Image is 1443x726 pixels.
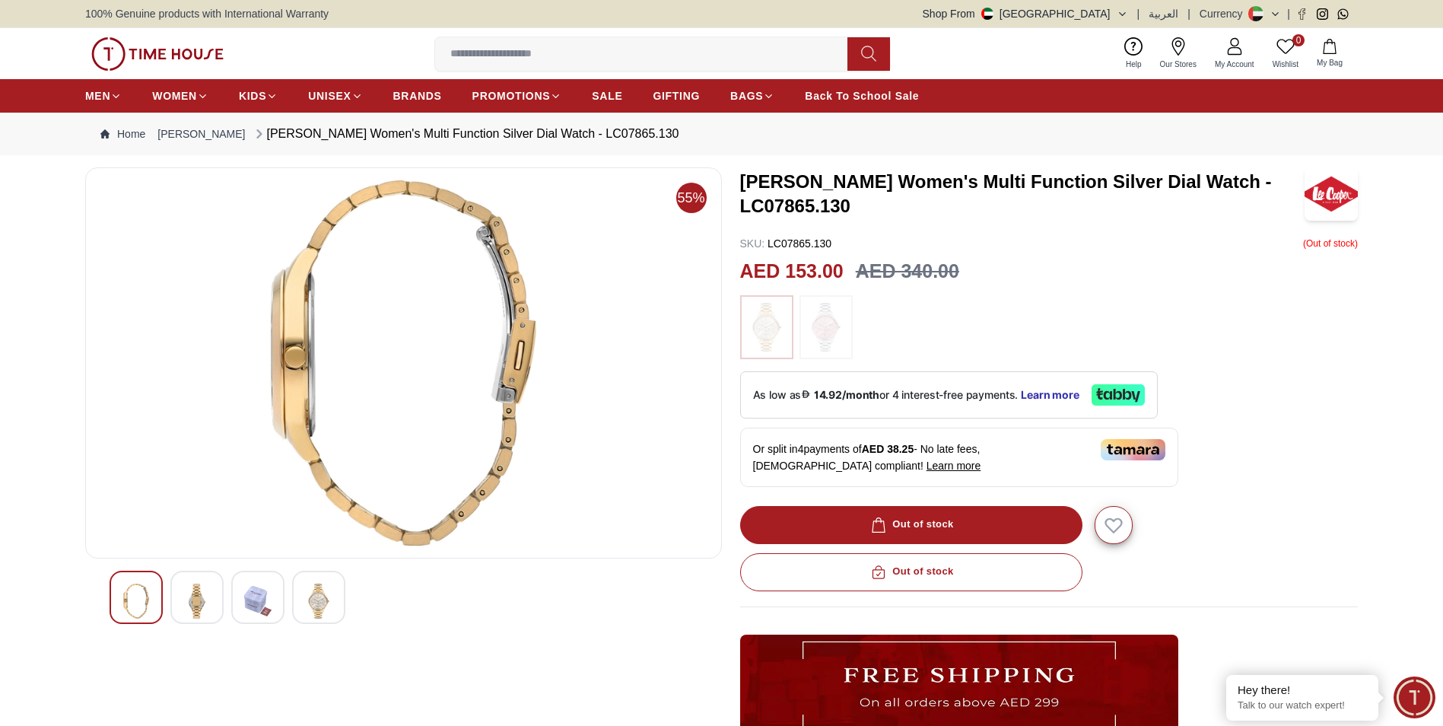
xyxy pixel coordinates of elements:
p: ( Out of stock ) [1303,236,1358,251]
a: PROMOTIONS [472,82,562,110]
nav: Breadcrumb [85,113,1358,155]
a: KIDS [239,82,278,110]
img: ... [91,37,224,71]
a: BAGS [730,82,774,110]
p: LC07865.130 [740,236,832,251]
h3: [PERSON_NAME] Women's Multi Function Silver Dial Watch - LC07865.130 [740,170,1305,218]
span: 100% Genuine products with International Warranty [85,6,329,21]
img: Lee Cooper Women's Multi Function Silver Dial Watch - LC07865.130 [244,584,272,619]
span: Learn more [927,460,981,472]
a: SALE [592,82,622,110]
span: Our Stores [1154,59,1203,70]
span: MEN [85,88,110,103]
div: Chat Widget [1394,677,1435,718]
span: Wishlist [1267,59,1305,70]
span: KIDS [239,88,266,103]
span: SKU : [740,237,765,250]
img: United Arab Emirates [981,8,993,20]
span: | [1287,6,1290,21]
a: BRANDS [393,82,442,110]
div: Hey there! [1238,683,1367,698]
img: Lee Cooper Women's Multi Function Silver Dial Watch - LC07865.130 [122,584,150,619]
img: Lee Cooper Women's Multi Function Silver Dial Watch - LC07865.130 [98,180,709,546]
span: My Account [1209,59,1260,70]
span: AED 38.25 [862,443,914,455]
a: UNISEX [308,82,362,110]
a: Help [1117,34,1151,73]
span: BRANDS [393,88,442,103]
a: WOMEN [152,82,208,110]
span: 55% [676,183,707,213]
a: GIFTING [653,82,700,110]
a: Facebook [1296,8,1308,20]
img: ... [748,303,786,352]
button: Shop From[GEOGRAPHIC_DATA] [923,6,1128,21]
span: | [1187,6,1190,21]
a: 0Wishlist [1263,34,1308,73]
a: Back To School Sale [805,82,919,110]
h2: AED 153.00 [740,257,844,286]
a: Our Stores [1151,34,1206,73]
a: Whatsapp [1337,8,1349,20]
img: ... [807,303,845,352]
span: My Bag [1311,57,1349,68]
a: Home [100,126,145,142]
div: Or split in 4 payments of - No late fees, [DEMOGRAPHIC_DATA] compliant! [740,428,1178,487]
button: العربية [1149,6,1178,21]
span: | [1137,6,1140,21]
img: Tamara [1101,439,1165,460]
img: Lee Cooper Women's Multi Function Silver Dial Watch - LC07865.130 [183,584,211,619]
h3: AED 340.00 [856,257,959,286]
div: [PERSON_NAME] Women's Multi Function Silver Dial Watch - LC07865.130 [252,125,679,143]
img: Lee Cooper Women's Multi Function Silver Dial Watch - LC07865.130 [305,584,332,619]
span: Help [1120,59,1148,70]
span: 0 [1292,34,1305,46]
span: GIFTING [653,88,700,103]
img: Lee Cooper Women's Multi Function Silver Dial Watch - LC07865.130 [1305,167,1358,221]
span: WOMEN [152,88,197,103]
span: Back To School Sale [805,88,919,103]
a: [PERSON_NAME] [157,126,245,142]
div: Currency [1200,6,1249,21]
button: My Bag [1308,36,1352,72]
span: PROMOTIONS [472,88,551,103]
a: Instagram [1317,8,1328,20]
a: MEN [85,82,122,110]
p: Talk to our watch expert! [1238,699,1367,712]
span: UNISEX [308,88,351,103]
span: BAGS [730,88,763,103]
span: SALE [592,88,622,103]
